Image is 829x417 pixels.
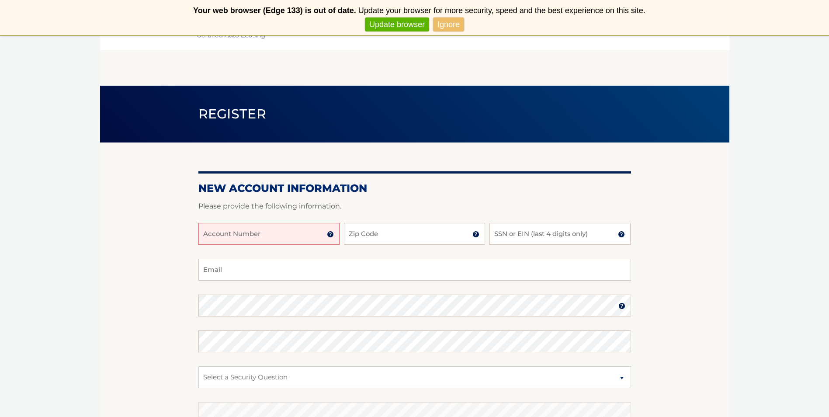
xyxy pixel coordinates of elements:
[472,231,479,238] img: tooltip.svg
[433,17,464,32] a: Ignore
[327,231,334,238] img: tooltip.svg
[358,6,645,15] span: Update your browser for more security, speed and the best experience on this site.
[344,223,485,245] input: Zip Code
[198,182,631,195] h2: New Account Information
[489,223,631,245] input: SSN or EIN (last 4 digits only)
[618,231,625,238] img: tooltip.svg
[198,106,267,122] span: Register
[198,200,631,212] p: Please provide the following information.
[365,17,429,32] a: Update browser
[193,6,356,15] b: Your web browser (Edge 133) is out of date.
[198,259,631,281] input: Email
[198,223,340,245] input: Account Number
[618,302,625,309] img: tooltip.svg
